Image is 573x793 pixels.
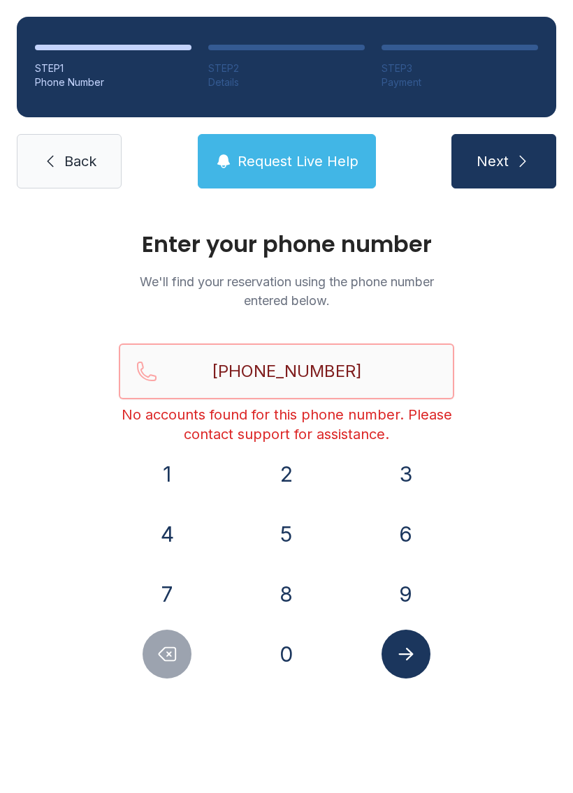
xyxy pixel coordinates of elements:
div: STEP 3 [382,61,538,75]
span: Request Live Help [238,151,358,171]
button: 7 [143,570,191,618]
button: 5 [262,510,311,558]
div: Phone Number [35,75,191,89]
button: 4 [143,510,191,558]
button: 3 [382,450,430,498]
div: Details [208,75,365,89]
input: Reservation phone number [119,343,454,399]
span: Next [477,151,509,171]
button: Submit lookup form [382,630,430,679]
button: 6 [382,510,430,558]
span: Back [64,151,96,171]
p: We'll find your reservation using the phone number entered below. [119,272,454,310]
button: 9 [382,570,430,618]
div: STEP 1 [35,61,191,75]
button: 1 [143,450,191,498]
button: 2 [262,450,311,498]
button: 8 [262,570,311,618]
h1: Enter your phone number [119,233,454,255]
div: STEP 2 [208,61,365,75]
div: No accounts found for this phone number. Please contact support for assistance. [119,405,454,444]
div: Payment [382,75,538,89]
button: 0 [262,630,311,679]
button: Delete number [143,630,191,679]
